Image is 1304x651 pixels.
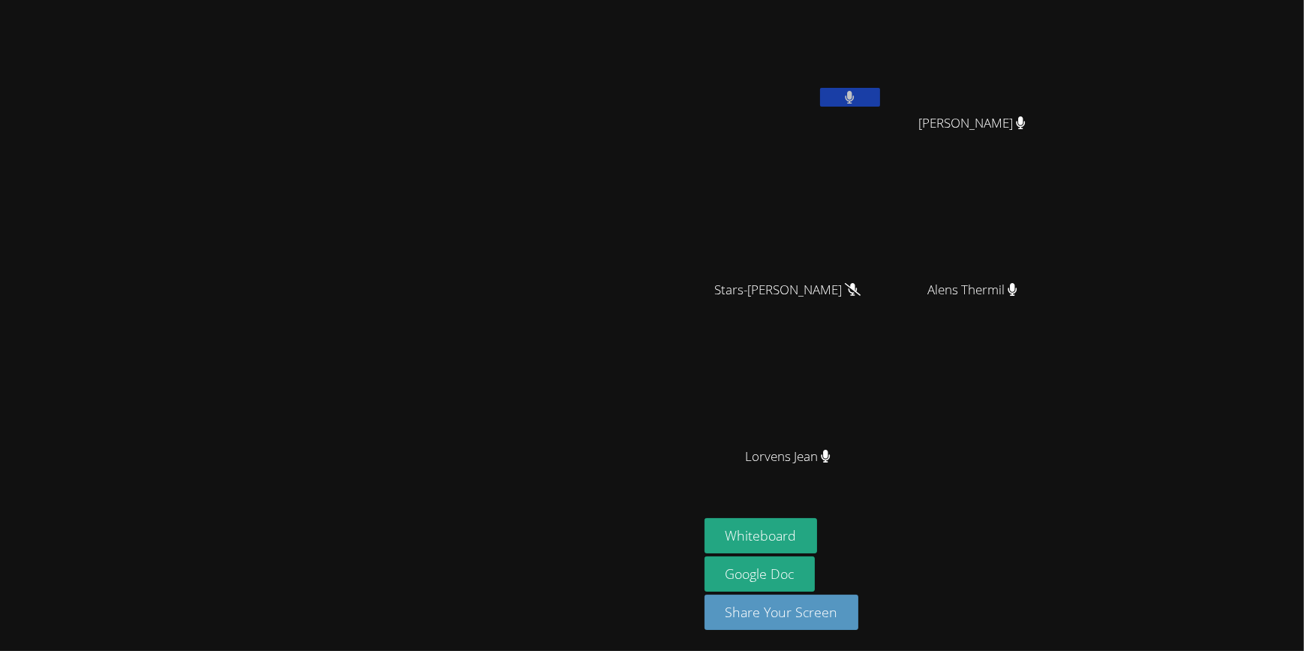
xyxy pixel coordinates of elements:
button: Share Your Screen [705,595,859,630]
span: [PERSON_NAME] [918,113,1026,134]
span: Alens Thermil [927,279,1017,301]
a: Google Doc [705,556,816,592]
button: Whiteboard [705,518,818,553]
span: Stars-[PERSON_NAME] [714,279,861,301]
span: Lorvens Jean [745,446,831,468]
